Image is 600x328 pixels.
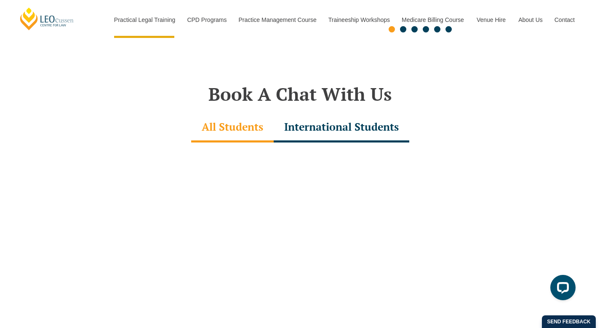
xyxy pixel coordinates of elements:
[434,26,440,32] span: Go to slide 5
[548,2,581,38] a: Contact
[389,26,395,32] span: Go to slide 1
[181,2,232,38] a: CPD Programs
[232,2,322,38] a: Practice Management Course
[400,26,406,32] span: Go to slide 2
[470,2,512,38] a: Venue Hire
[322,2,395,38] a: Traineeship Workshops
[395,2,470,38] a: Medicare Billing Course
[512,2,548,38] a: About Us
[544,272,579,307] iframe: LiveChat chat widget
[108,2,181,38] a: Practical Legal Training
[19,7,75,31] a: [PERSON_NAME] Centre for Law
[274,113,409,142] div: International Students
[411,26,418,32] span: Go to slide 3
[191,113,274,142] div: All Students
[423,26,429,32] span: Go to slide 4
[445,26,452,32] span: Go to slide 6
[60,83,540,105] h2: Book A Chat With Us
